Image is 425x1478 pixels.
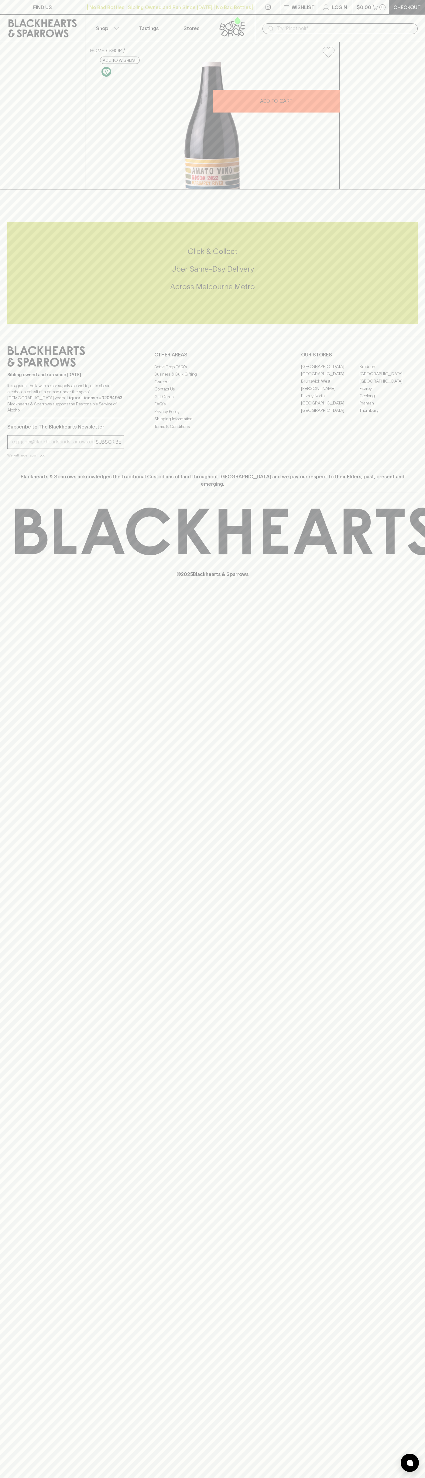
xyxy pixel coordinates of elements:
p: SUBSCRIBE [96,438,121,446]
p: Subscribe to The Blackhearts Newsletter [7,423,124,430]
a: Privacy Policy [154,408,271,415]
p: OUR STORES [301,351,418,358]
a: SHOP [109,48,122,53]
p: Checkout [393,4,421,11]
p: Blackhearts & Sparrows acknowledges the traditional Custodians of land throughout [GEOGRAPHIC_DAT... [12,473,413,487]
strong: Liquor License #32064953 [67,395,122,400]
p: Tastings [139,25,159,32]
p: OTHER AREAS [154,351,271,358]
img: 41696.png [85,62,339,189]
p: Wishlist [292,4,315,11]
a: Gift Cards [154,393,271,400]
a: [GEOGRAPHIC_DATA] [359,378,418,385]
button: Add to wishlist [320,44,337,60]
a: Shipping Information [154,415,271,423]
p: ADD TO CART [260,97,293,105]
p: It is against the law to sell or supply alcohol to, or to obtain alcohol on behalf of a person un... [7,383,124,413]
a: Fitzroy North [301,392,359,400]
a: [GEOGRAPHIC_DATA] [301,400,359,407]
a: Braddon [359,363,418,370]
p: $0.00 [357,4,371,11]
p: Login [332,4,347,11]
button: SUBSCRIBE [93,435,124,449]
img: bubble-icon [407,1460,413,1466]
a: Business & Bulk Gifting [154,371,271,378]
h5: Across Melbourne Metro [7,282,418,292]
input: e.g. jane@blackheartsandsparrows.com.au [12,437,93,447]
a: Bottle Drop FAQ's [154,363,271,370]
a: Contact Us [154,386,271,393]
input: Try "Pinot noir" [277,24,413,33]
div: Call to action block [7,222,418,324]
h5: Click & Collect [7,246,418,256]
a: Made without the use of any animal products. [100,65,113,78]
button: Shop [85,15,128,42]
a: [GEOGRAPHIC_DATA] [301,407,359,414]
button: ADD TO CART [213,90,340,113]
a: [GEOGRAPHIC_DATA] [359,370,418,378]
p: We will never spam you [7,452,124,458]
a: Tastings [128,15,170,42]
a: Careers [154,378,271,385]
a: Terms & Conditions [154,423,271,430]
p: 0 [381,5,384,9]
p: FIND US [33,4,52,11]
a: FAQ's [154,401,271,408]
a: [PERSON_NAME] [301,385,359,392]
a: Fitzroy [359,385,418,392]
button: Add to wishlist [100,57,140,64]
a: HOME [90,48,104,53]
a: Brunswick West [301,378,359,385]
h5: Uber Same-Day Delivery [7,264,418,274]
a: [GEOGRAPHIC_DATA] [301,370,359,378]
img: Vegan [101,67,111,77]
p: Stores [183,25,199,32]
p: Sibling owned and run since [DATE] [7,372,124,378]
a: [GEOGRAPHIC_DATA] [301,363,359,370]
p: Shop [96,25,108,32]
a: Prahran [359,400,418,407]
a: Geelong [359,392,418,400]
a: Thornbury [359,407,418,414]
a: Stores [170,15,213,42]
